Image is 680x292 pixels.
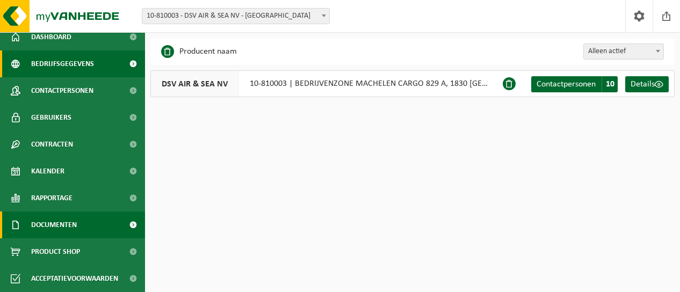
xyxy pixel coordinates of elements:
[31,50,94,77] span: Bedrijfsgegevens
[31,211,77,238] span: Documenten
[602,76,618,92] span: 10
[31,238,80,265] span: Product Shop
[142,9,329,24] span: 10-810003 - DSV AIR & SEA NV - MACHELEN
[631,80,655,89] span: Details
[31,77,93,104] span: Contactpersonen
[31,265,118,292] span: Acceptatievoorwaarden
[584,44,663,59] span: Alleen actief
[31,104,71,131] span: Gebruikers
[142,8,330,24] span: 10-810003 - DSV AIR & SEA NV - MACHELEN
[583,43,664,60] span: Alleen actief
[150,70,503,97] div: 10-810003 | BEDRIJVENZONE MACHELEN CARGO 829 A, 1830 [GEOGRAPHIC_DATA]
[161,43,237,60] li: Producent naam
[537,80,596,89] span: Contactpersonen
[31,185,73,211] span: Rapportage
[31,158,64,185] span: Kalender
[31,24,71,50] span: Dashboard
[531,76,618,92] a: Contactpersonen 10
[625,76,669,92] a: Details
[31,131,73,158] span: Contracten
[151,71,239,97] span: DSV AIR & SEA NV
